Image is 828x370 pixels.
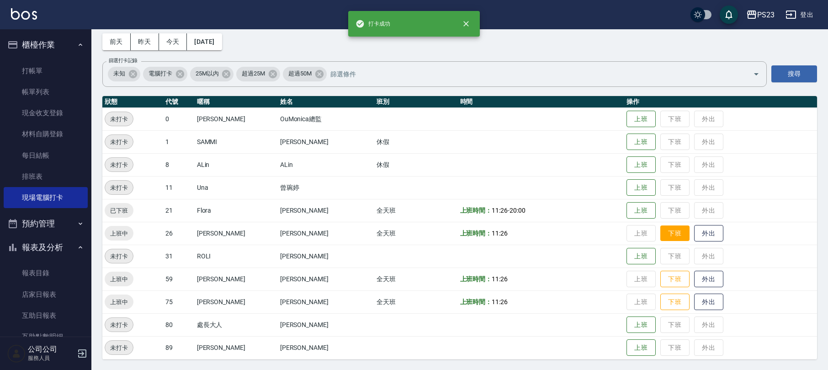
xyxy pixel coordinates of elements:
[195,336,278,359] td: [PERSON_NAME]
[195,268,278,290] td: [PERSON_NAME]
[694,271,723,288] button: 外出
[108,67,140,81] div: 未知
[278,153,375,176] td: ALin
[283,69,317,78] span: 超過50M
[4,305,88,326] a: 互助日報表
[278,245,375,268] td: [PERSON_NAME]
[236,67,280,81] div: 超過25M
[102,96,163,108] th: 狀態
[458,96,624,108] th: 時間
[278,107,375,130] td: OuMonica總監
[626,202,656,219] button: 上班
[4,123,88,145] a: 材料自購登錄
[374,290,457,313] td: 全天班
[195,199,278,222] td: Flora
[460,207,492,214] b: 上班時間：
[163,222,195,245] td: 26
[163,336,195,359] td: 89
[190,67,234,81] div: 25M以內
[195,245,278,268] td: ROLI
[626,111,656,128] button: 上班
[492,207,508,214] span: 11:26
[102,33,131,50] button: 前天
[694,225,723,242] button: 外出
[626,339,656,356] button: 上班
[626,179,656,196] button: 上班
[626,248,656,265] button: 上班
[374,153,457,176] td: 休假
[4,33,88,57] button: 櫃檯作業
[694,294,723,311] button: 外出
[195,222,278,245] td: [PERSON_NAME]
[163,245,195,268] td: 31
[131,33,159,50] button: 昨天
[4,284,88,305] a: 店家日報表
[105,274,133,284] span: 上班中
[163,313,195,336] td: 80
[163,153,195,176] td: 8
[283,67,327,81] div: 超過50M
[374,222,457,245] td: 全天班
[626,156,656,173] button: 上班
[460,275,492,283] b: 上班時間：
[4,187,88,208] a: 現場電腦打卡
[11,8,37,20] img: Logo
[660,271,690,288] button: 下班
[328,66,737,82] input: 篩選條件
[510,207,525,214] span: 20:00
[278,222,375,245] td: [PERSON_NAME]
[105,252,133,261] span: 未打卡
[771,65,817,82] button: 搜尋
[4,263,88,284] a: 報表目錄
[278,268,375,290] td: [PERSON_NAME]
[236,69,271,78] span: 超過25M
[456,14,476,34] button: close
[7,344,26,363] img: Person
[749,67,764,81] button: Open
[28,345,74,354] h5: 公司公司
[4,326,88,347] a: 互助點數明細
[163,290,195,313] td: 75
[163,268,195,290] td: 59
[105,183,133,193] span: 未打卡
[278,290,375,313] td: [PERSON_NAME]
[492,230,508,237] span: 11:26
[163,96,195,108] th: 代號
[4,102,88,123] a: 現金收支登錄
[163,199,195,222] td: 21
[163,176,195,199] td: 11
[492,298,508,306] span: 11:26
[4,145,88,166] a: 每日結帳
[626,316,656,333] button: 上班
[757,9,775,21] div: PS23
[4,236,88,259] button: 報表及分析
[105,297,133,307] span: 上班中
[278,336,375,359] td: [PERSON_NAME]
[626,134,656,150] button: 上班
[163,107,195,130] td: 0
[460,298,492,306] b: 上班時間：
[105,343,133,353] span: 未打卡
[195,176,278,199] td: Una
[190,69,224,78] span: 25M以內
[720,5,738,24] button: save
[458,199,624,222] td: -
[374,199,457,222] td: 全天班
[374,268,457,290] td: 全天班
[278,313,375,336] td: [PERSON_NAME]
[195,107,278,130] td: [PERSON_NAME]
[4,60,88,81] a: 打帳單
[356,19,390,28] span: 打卡成功
[163,130,195,153] td: 1
[278,96,375,108] th: 姓名
[624,96,817,108] th: 操作
[143,67,187,81] div: 電腦打卡
[195,130,278,153] td: SAMMI
[278,176,375,199] td: 曾琬婷
[460,230,492,237] b: 上班時間：
[159,33,187,50] button: 今天
[143,69,178,78] span: 電腦打卡
[109,57,138,64] label: 篩選打卡記錄
[195,153,278,176] td: ALin
[187,33,222,50] button: [DATE]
